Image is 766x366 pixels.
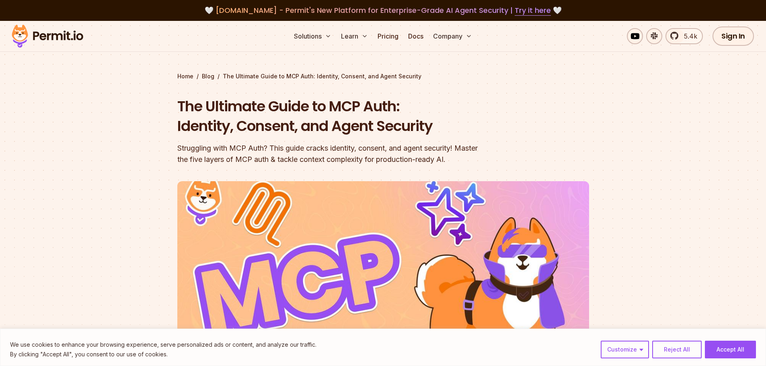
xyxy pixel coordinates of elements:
a: Blog [202,72,214,80]
p: We use cookies to enhance your browsing experience, serve personalized ads or content, and analyz... [10,340,316,350]
a: 5.4k [665,28,703,44]
div: 🤍 🤍 [19,5,747,16]
button: Learn [338,28,371,44]
span: 5.4k [679,31,697,41]
button: Customize [601,341,649,358]
h1: The Ultimate Guide to MCP Auth: Identity, Consent, and Agent Security [177,96,486,136]
img: Permit logo [8,22,87,50]
a: Try it here [515,5,551,16]
div: Struggling with MCP Auth? This guide cracks identity, consent, and agent security! Master the fiv... [177,143,486,165]
a: Pricing [374,28,402,44]
a: Sign In [713,27,754,46]
a: Docs [405,28,427,44]
button: Accept All [705,341,756,358]
span: [DOMAIN_NAME] - Permit's New Platform for Enterprise-Grade AI Agent Security | [216,5,551,15]
p: By clicking "Accept All", you consent to our use of cookies. [10,350,316,359]
button: Company [430,28,475,44]
button: Reject All [652,341,702,358]
div: / / [177,72,589,80]
button: Solutions [291,28,335,44]
a: Home [177,72,193,80]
